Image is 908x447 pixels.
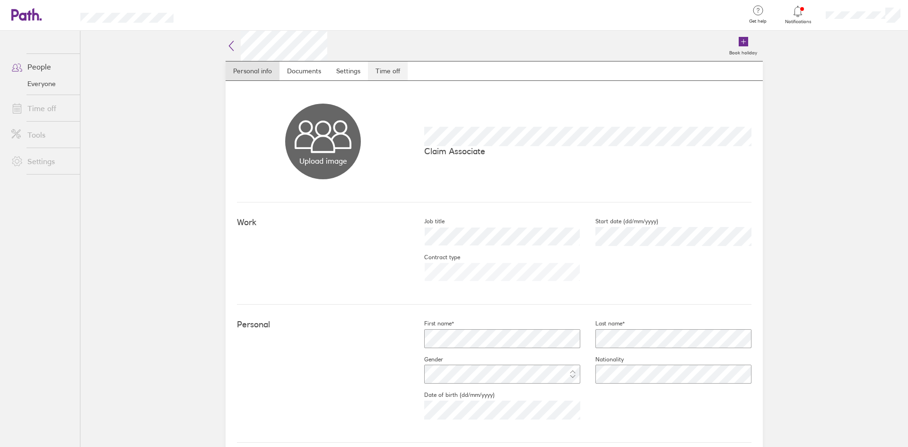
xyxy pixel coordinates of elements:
label: Contract type [409,254,460,261]
a: Everyone [4,76,80,91]
a: Book holiday [724,31,763,61]
a: People [4,57,80,76]
label: Last name* [580,320,625,327]
label: Date of birth (dd/mm/yyyy) [409,391,495,399]
label: Start date (dd/mm/yyyy) [580,218,658,225]
a: Tools [4,125,80,144]
a: Documents [279,61,329,80]
label: Job title [409,218,445,225]
label: Book holiday [724,47,763,56]
p: Claim Associate [424,146,751,156]
a: Settings [329,61,368,80]
a: Settings [4,152,80,171]
a: Time off [368,61,408,80]
span: Get help [742,18,773,24]
span: Notifications [783,19,813,25]
a: Personal info [226,61,279,80]
h4: Work [237,218,409,228]
label: First name* [409,320,454,327]
label: Nationality [580,356,624,363]
a: Notifications [783,5,813,25]
label: Gender [409,356,443,363]
h4: Personal [237,320,409,330]
a: Time off [4,99,80,118]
